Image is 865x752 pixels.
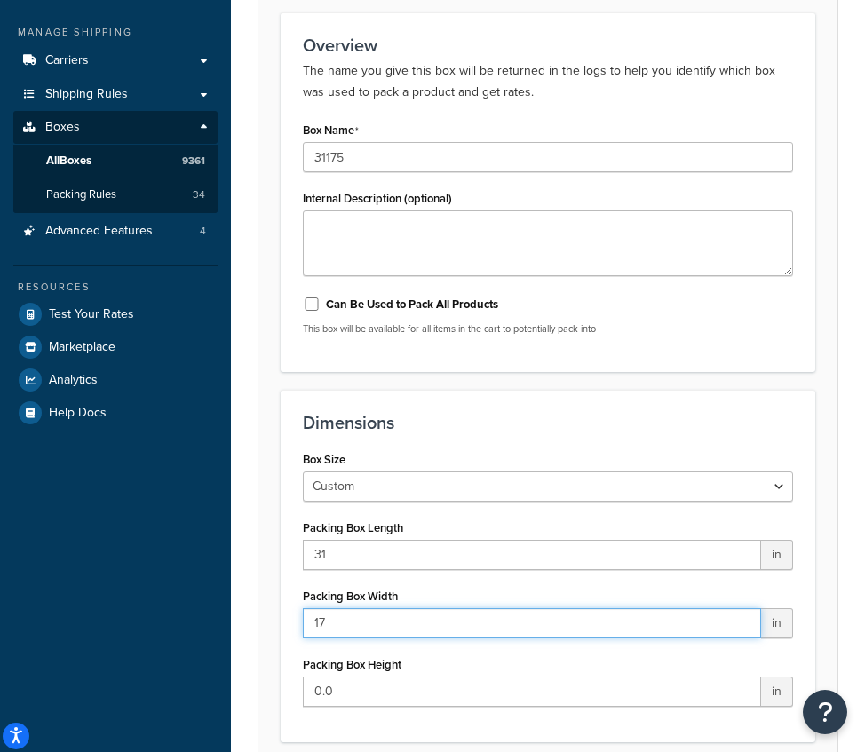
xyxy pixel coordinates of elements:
span: Packing Rules [46,187,116,202]
a: Marketplace [13,331,218,363]
span: Analytics [49,373,98,388]
span: Boxes [45,120,80,135]
a: Help Docs [13,397,218,429]
h3: Overview [303,36,793,55]
label: Packing Box Width [303,590,398,603]
a: Carriers [13,44,218,77]
label: Box Name [303,123,359,138]
span: in [761,540,793,570]
p: The name you give this box will be returned in the logs to help you identify which box was used t... [303,60,793,103]
li: Advanced Features [13,215,218,248]
a: Analytics [13,364,218,396]
div: Resources [13,280,218,295]
span: Carriers [45,53,89,68]
span: 9361 [182,154,205,169]
label: Packing Box Length [303,521,403,534]
div: Manage Shipping [13,25,218,40]
li: Boxes [13,111,218,212]
h3: Dimensions [303,413,793,432]
label: Can Be Used to Pack All Products [326,297,498,313]
span: 34 [193,187,205,202]
span: in [761,608,793,638]
a: Test Your Rates [13,298,218,330]
span: in [761,677,793,707]
label: Box Size [303,453,345,466]
span: 4 [200,224,206,239]
span: Help Docs [49,406,107,421]
label: Packing Box Height [303,658,401,671]
li: Packing Rules [13,178,218,211]
a: AllBoxes9361 [13,145,218,178]
span: Shipping Rules [45,87,128,102]
label: Internal Description (optional) [303,192,452,205]
a: Boxes [13,111,218,144]
a: Advanced Features4 [13,215,218,248]
span: All Boxes [46,154,91,169]
span: Advanced Features [45,224,153,239]
a: Shipping Rules [13,78,218,111]
a: Packing Rules34 [13,178,218,211]
p: This box will be available for all items in the cart to potentially pack into [303,322,793,336]
span: Test Your Rates [49,307,134,322]
button: Open Resource Center [803,690,847,734]
span: Marketplace [49,340,115,355]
